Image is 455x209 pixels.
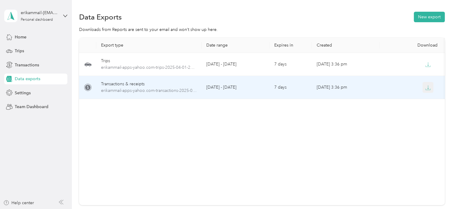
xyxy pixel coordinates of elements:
span: Trips [15,48,24,54]
td: 7 days [269,76,312,99]
th: Export type [96,38,201,53]
span: Data exports [15,76,40,82]
th: Created [312,38,380,53]
span: erikammail-apps-yahoo.com-transactions-2025-04-01-2025-09-30.xlsx [101,87,197,94]
span: Settings [15,90,31,96]
td: [DATE] 3:36 pm [312,76,380,99]
span: erikammail-apps-yahoo.com-trips-2025-04-01-2025-09-30.xlsx [101,64,197,71]
td: [DATE] - [DATE] [201,76,269,99]
div: Transactions & receipts [101,81,197,87]
span: Home [15,34,26,40]
button: Help center [3,200,34,206]
span: Team Dashboard [15,104,48,110]
div: Personal dashboard [21,18,53,22]
td: [DATE] 3:36 pm [312,53,380,76]
td: 7 days [269,53,312,76]
span: Transactions [15,62,39,68]
div: Downloads from Reports are sent to your email and won’t show up here. [79,26,444,33]
td: [DATE] - [DATE] [201,53,269,76]
div: Download [385,43,443,48]
button: New export [414,12,445,22]
div: Trips [101,58,197,64]
th: Expires in [269,38,312,53]
iframe: Everlance-gr Chat Button Frame [421,175,455,209]
div: erikammail-[EMAIL_ADDRESS][DOMAIN_NAME] [21,10,58,16]
h1: Data Exports [79,14,122,20]
th: Date range [201,38,269,53]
